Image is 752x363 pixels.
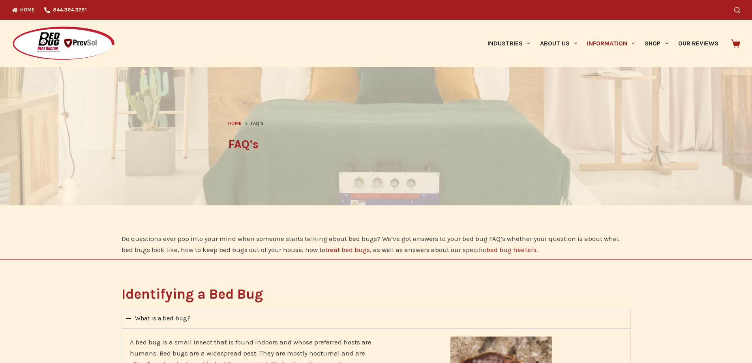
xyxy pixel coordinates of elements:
a: Our Reviews [673,20,723,67]
summary: What is a bed bug? [122,309,631,328]
img: Prevsol/Bed Bug Heat Doctor [12,26,115,61]
span: Home [228,120,242,126]
a: About Us [535,20,582,67]
h1: FAQ’s [228,135,524,153]
h2: Identifying a Bed Bug [122,287,631,301]
a: Home [228,120,242,128]
a: Industries [482,20,535,67]
nav: Primary [482,20,723,67]
a: treat bed bugs [325,246,370,254]
div: What is a bed bug? [135,313,191,324]
button: Search [734,7,740,13]
p: Do questions ever pop into your mind when someone starts talking about bed bugs? We’ve got answer... [122,233,631,255]
span: FAQ’s [251,120,264,128]
a: bed bug heaters [486,246,536,254]
a: Information [582,20,640,67]
a: Shop [640,20,673,67]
